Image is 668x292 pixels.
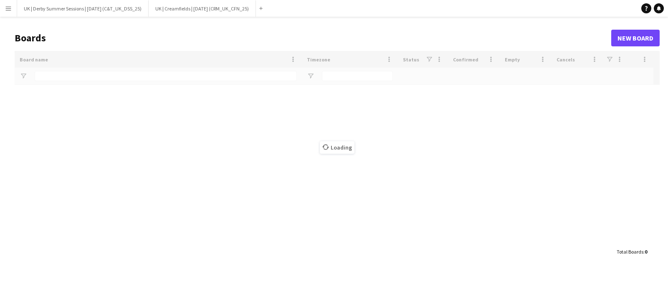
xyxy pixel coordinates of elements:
[17,0,149,17] button: UK | Derby Summer Sessions | [DATE] (C&T_UK_DSS_25)
[617,249,643,255] span: Total Boards
[15,32,611,44] h1: Boards
[149,0,256,17] button: UK | Creamfields | [DATE] (CRM_UK_CFN_25)
[611,30,660,46] a: New Board
[645,249,647,255] span: 0
[320,141,354,154] span: Loading
[617,244,647,260] div: :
